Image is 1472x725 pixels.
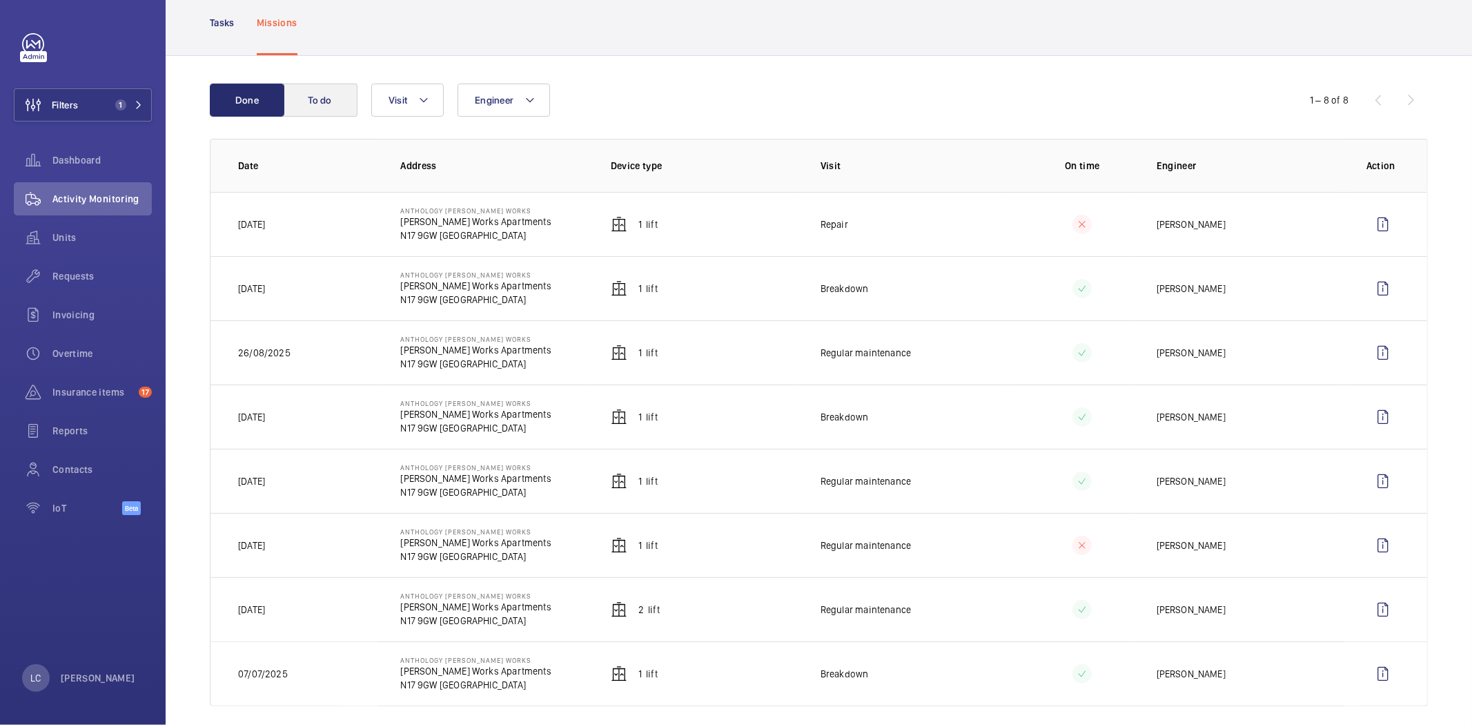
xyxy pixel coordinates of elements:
[115,99,126,110] span: 1
[400,600,551,614] p: [PERSON_NAME] Works Apartments
[238,346,291,360] p: 26/08/2025
[52,153,152,167] span: Dashboard
[400,407,551,421] p: [PERSON_NAME] Works Apartments
[52,192,152,206] span: Activity Monitoring
[400,536,551,550] p: [PERSON_NAME] Works Apartments
[400,229,551,242] p: N17 9GW [GEOGRAPHIC_DATA]
[400,678,551,692] p: N17 9GW [GEOGRAPHIC_DATA]
[1157,346,1226,360] p: [PERSON_NAME]
[238,667,288,681] p: 07/07/2025
[283,84,357,117] button: To do
[1157,410,1226,424] p: [PERSON_NAME]
[238,603,265,617] p: [DATE]
[638,539,658,552] p: 1 Lift
[400,656,551,664] p: Anthology [PERSON_NAME] Works
[1157,539,1226,552] p: [PERSON_NAME]
[1366,159,1400,173] p: Action
[389,95,407,106] span: Visit
[257,16,297,30] p: Missions
[52,231,152,244] span: Units
[400,271,551,279] p: Anthology [PERSON_NAME] Works
[61,671,135,685] p: [PERSON_NAME]
[400,664,551,678] p: [PERSON_NAME] Works Apartments
[400,614,551,628] p: N17 9GW [GEOGRAPHIC_DATA]
[1310,93,1348,107] div: 1 – 8 of 8
[238,217,265,231] p: [DATE]
[1157,603,1226,617] p: [PERSON_NAME]
[400,343,551,357] p: [PERSON_NAME] Works Apartments
[400,335,551,343] p: Anthology [PERSON_NAME] Works
[611,473,627,490] img: elevator.svg
[638,346,658,360] p: 1 Lift
[1157,282,1226,296] p: [PERSON_NAME]
[400,421,551,435] p: N17 9GW [GEOGRAPHIC_DATA]
[400,206,551,215] p: Anthology [PERSON_NAME] Works
[1030,159,1135,173] p: On time
[638,410,658,424] p: 1 Lift
[821,539,911,552] p: Regular maintenance
[821,410,869,424] p: Breakdown
[52,308,152,322] span: Invoicing
[400,485,551,499] p: N17 9GW [GEOGRAPHIC_DATA]
[821,159,1008,173] p: Visit
[400,293,551,307] p: N17 9GW [GEOGRAPHIC_DATA]
[210,16,235,30] p: Tasks
[400,357,551,371] p: N17 9GW [GEOGRAPHIC_DATA]
[52,463,152,476] span: Contacts
[210,84,284,117] button: Done
[52,347,152,360] span: Overtime
[400,159,588,173] p: Address
[238,474,265,488] p: [DATE]
[139,387,152,398] span: 17
[638,603,660,617] p: 2 Lift
[52,269,152,283] span: Requests
[638,667,658,681] p: 1 Lift
[638,217,658,231] p: 1 Lift
[238,410,265,424] p: [DATE]
[1157,667,1226,681] p: [PERSON_NAME]
[611,280,627,297] img: elevator.svg
[400,279,551,293] p: [PERSON_NAME] Works Apartments
[400,463,551,472] p: Anthology [PERSON_NAME] Works
[821,346,911,360] p: Regular maintenance
[400,399,551,407] p: Anthology [PERSON_NAME] Works
[238,159,378,173] p: Date
[821,282,869,296] p: Breakdown
[400,528,551,536] p: Anthology [PERSON_NAME] Works
[475,95,513,106] span: Engineer
[821,667,869,681] p: Breakdown
[371,84,444,117] button: Visit
[238,282,265,296] p: [DATE]
[30,671,41,685] p: LC
[821,603,911,617] p: Regular maintenance
[52,385,133,399] span: Insurance items
[821,474,911,488] p: Regular maintenance
[52,424,152,438] span: Reports
[821,217,848,231] p: Repair
[1157,217,1226,231] p: [PERSON_NAME]
[52,501,122,515] span: IoT
[611,666,627,682] img: elevator.svg
[611,537,627,554] img: elevator.svg
[238,539,265,552] p: [DATE]
[400,472,551,485] p: [PERSON_NAME] Works Apartments
[638,282,658,296] p: 1 Lift
[611,216,627,233] img: elevator.svg
[400,550,551,563] p: N17 9GW [GEOGRAPHIC_DATA]
[458,84,550,117] button: Engineer
[400,215,551,229] p: [PERSON_NAME] Works Apartments
[638,474,658,488] p: 1 Lift
[52,98,78,112] span: Filters
[1157,474,1226,488] p: [PERSON_NAME]
[122,501,141,515] span: Beta
[400,592,551,600] p: Anthology [PERSON_NAME] Works
[611,345,627,361] img: elevator.svg
[611,601,627,618] img: elevator.svg
[611,159,798,173] p: Device type
[1157,159,1344,173] p: Engineer
[14,88,152,122] button: Filters1
[611,409,627,425] img: elevator.svg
